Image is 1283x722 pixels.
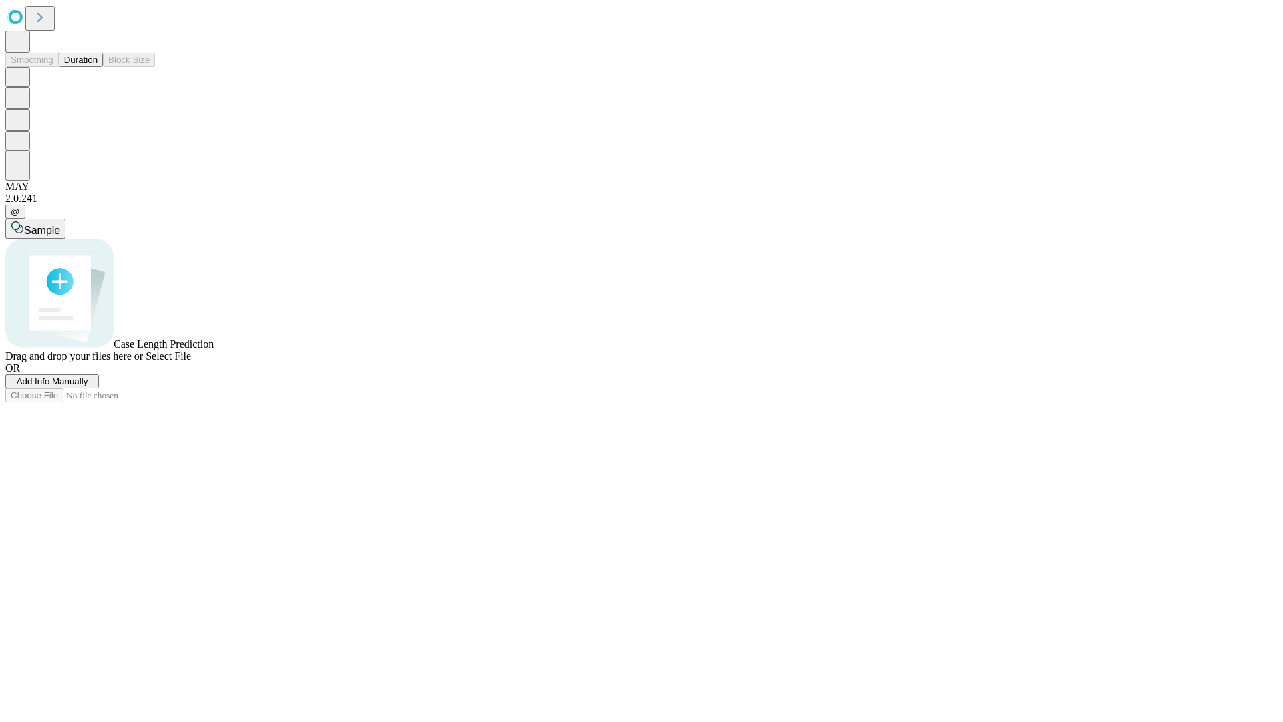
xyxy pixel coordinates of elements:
[17,376,88,386] span: Add Info Manually
[5,350,143,362] span: Drag and drop your files here or
[59,53,103,67] button: Duration
[5,180,1278,193] div: MAY
[5,53,59,67] button: Smoothing
[11,207,20,217] span: @
[5,193,1278,205] div: 2.0.241
[5,205,25,219] button: @
[5,219,65,239] button: Sample
[103,53,155,67] button: Block Size
[5,362,20,374] span: OR
[5,374,99,388] button: Add Info Manually
[114,338,214,350] span: Case Length Prediction
[24,225,60,236] span: Sample
[146,350,191,362] span: Select File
